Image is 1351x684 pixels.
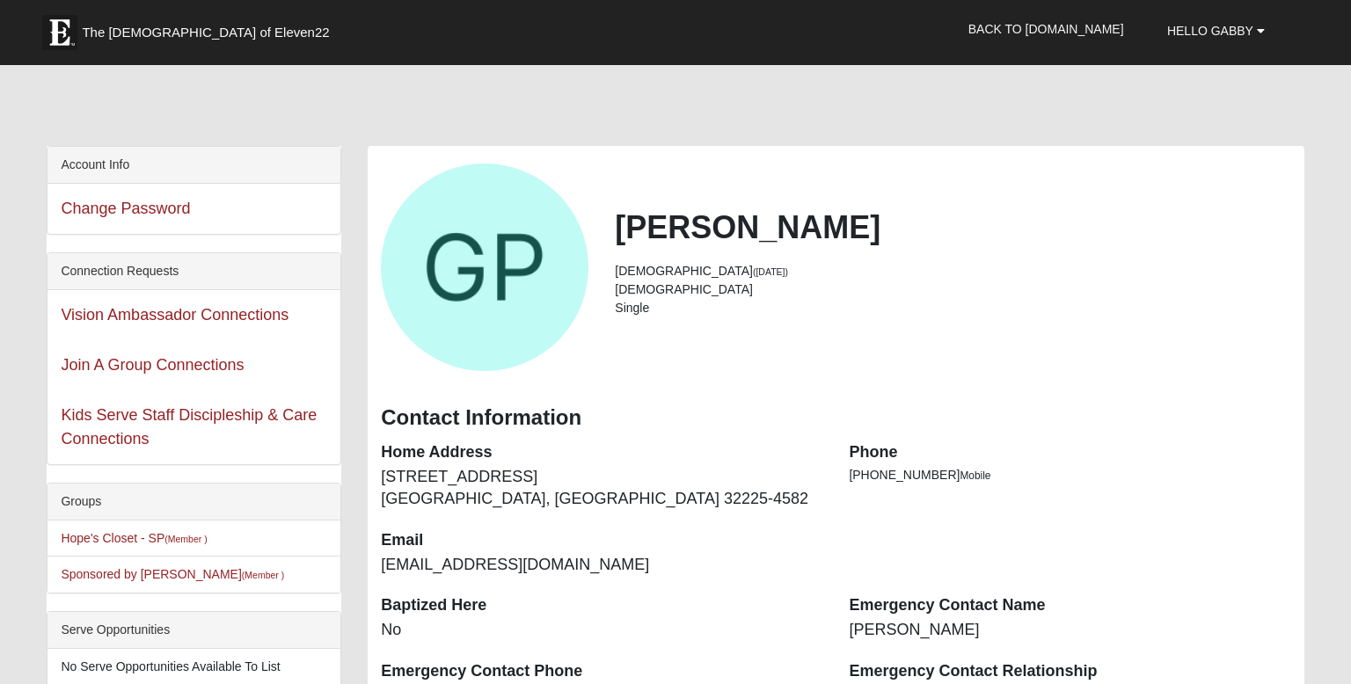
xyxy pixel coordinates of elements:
a: Change Password [61,200,190,217]
li: [DEMOGRAPHIC_DATA] [615,280,1290,299]
img: Eleven22 logo [42,15,77,50]
dt: Phone [849,441,1290,464]
a: Vision Ambassador Connections [61,306,288,324]
dd: No [381,619,822,642]
dt: Email [381,529,822,552]
small: (Member ) [242,570,284,580]
div: Serve Opportunities [47,612,340,649]
li: [PHONE_NUMBER] [849,466,1290,484]
dt: Emergency Contact Phone [381,660,822,683]
a: The [DEMOGRAPHIC_DATA] of Eleven22 [33,6,385,50]
small: (Member ) [164,534,207,544]
div: Account Info [47,147,340,184]
li: [DEMOGRAPHIC_DATA] [615,262,1290,280]
dd: [PERSON_NAME] [849,619,1290,642]
dt: Baptized Here [381,594,822,617]
div: Connection Requests [47,253,340,290]
h2: [PERSON_NAME] [615,208,1290,246]
dt: Home Address [381,441,822,464]
span: The [DEMOGRAPHIC_DATA] of Eleven22 [82,24,329,41]
span: Hello Gabby [1167,24,1253,38]
a: Back to [DOMAIN_NAME] [955,7,1137,51]
a: Sponsored by [PERSON_NAME](Member ) [61,567,284,581]
dd: [STREET_ADDRESS] [GEOGRAPHIC_DATA], [GEOGRAPHIC_DATA] 32225-4582 [381,466,822,511]
a: View Fullsize Photo [381,164,588,371]
a: Kids Serve Staff Discipleship & Care Connections [61,406,317,448]
a: Join A Group Connections [61,356,244,374]
dt: Emergency Contact Name [849,594,1290,617]
div: Groups [47,484,340,520]
small: ([DATE]) [753,266,788,277]
dt: Emergency Contact Relationship [849,660,1290,683]
span: Mobile [960,469,990,482]
a: Hello Gabby [1154,9,1278,53]
h3: Contact Information [381,405,1290,431]
dd: [EMAIL_ADDRESS][DOMAIN_NAME] [381,554,822,577]
li: Single [615,299,1290,317]
a: Hope's Closet - SP(Member ) [61,531,207,545]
